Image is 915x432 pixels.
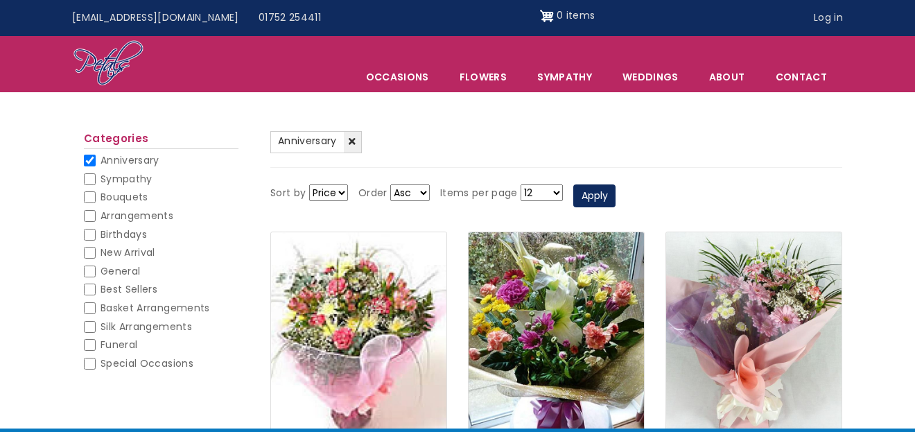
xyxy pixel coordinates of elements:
a: Contact [761,62,842,92]
span: Special Occasions [101,356,193,370]
span: Arrangements [101,209,173,223]
span: 0 items [557,8,595,22]
span: Birthdays [101,227,147,241]
label: Sort by [270,185,306,202]
a: About [695,62,760,92]
span: Occasions [351,62,444,92]
span: Basket Arrangements [101,301,210,315]
a: [EMAIL_ADDRESS][DOMAIN_NAME] [62,5,249,31]
a: Log in [804,5,853,31]
span: Bouquets [101,190,148,204]
span: Anniversary [101,153,159,167]
img: Home [73,40,144,88]
span: Sympathy [101,172,152,186]
span: General [101,264,140,278]
span: Silk Arrangements [101,320,192,334]
span: Funeral [101,338,137,352]
label: Items per page [440,185,518,202]
button: Apply [573,184,616,208]
span: New Arrival [101,245,155,259]
a: Sympathy [523,62,607,92]
a: Shopping cart 0 items [540,5,595,27]
span: Anniversary [278,134,337,148]
a: 01752 254411 [249,5,331,31]
a: Flowers [445,62,521,92]
span: Weddings [608,62,693,92]
a: Anniversary [270,131,362,153]
label: Order [358,185,387,202]
img: Shopping cart [540,5,554,27]
h2: Categories [84,132,238,149]
span: Best Sellers [101,282,157,296]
